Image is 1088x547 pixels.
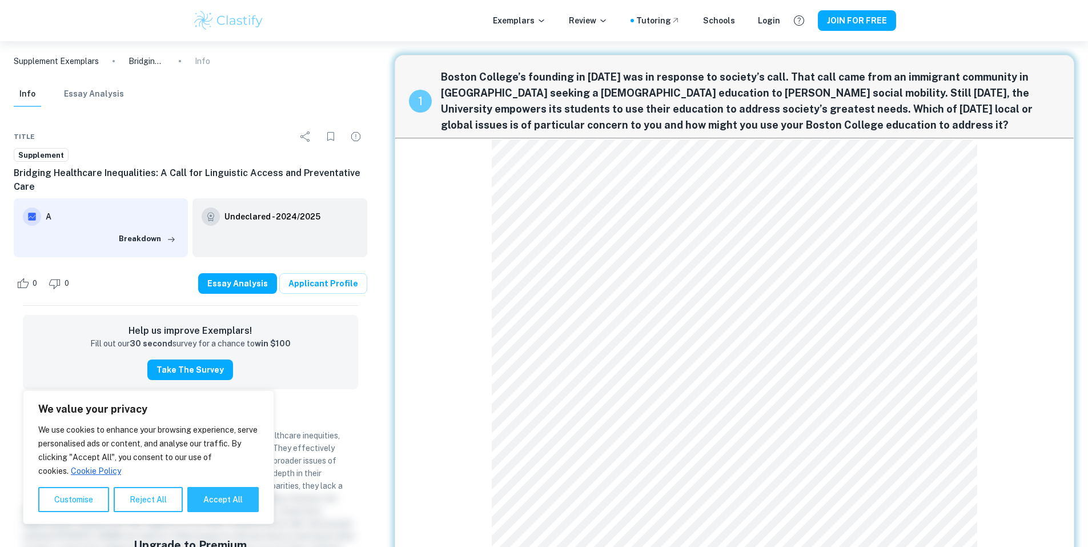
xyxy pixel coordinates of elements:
[14,131,35,142] span: Title
[116,230,179,247] button: Breakdown
[224,210,320,223] h6: Undeclared - 2024/2025
[224,207,320,226] a: Undeclared - 2024/2025
[14,148,69,162] a: Supplement
[64,82,124,107] button: Essay Analysis
[14,150,68,161] span: Supplement
[198,273,277,294] button: Essay Analysis
[147,360,233,380] button: Take the Survey
[14,166,367,194] h6: Bridging Healthcare Inequalities: A Call for Linguistic Access and Preventative Care
[441,69,1060,133] span: Boston College’s founding in [DATE] was in response to society’s call. That call came from an imm...
[46,274,75,293] div: Dislike
[114,487,183,512] button: Reject All
[129,55,165,67] p: Bridging Healthcare Inequalities: A Call for Linguistic Access and Preventative Care
[187,487,259,512] button: Accept All
[23,390,274,524] div: We value your privacy
[192,9,265,32] img: Clastify logo
[38,487,109,512] button: Customise
[569,14,608,27] p: Review
[14,274,43,293] div: Like
[294,125,317,148] div: Share
[818,10,896,31] button: JOIN FOR FREE
[409,90,432,113] div: recipe
[636,14,680,27] a: Tutoring
[32,324,349,338] h6: Help us improve Exemplars!
[58,278,75,289] span: 0
[130,339,172,348] strong: 30 second
[38,402,259,416] p: We value your privacy
[703,14,735,27] a: Schools
[14,55,99,67] a: Supplement Exemplars
[493,14,546,27] p: Exemplars
[344,125,367,148] div: Report issue
[46,210,179,223] h6: A
[319,125,342,148] div: Bookmark
[255,339,291,348] strong: win $100
[279,273,367,294] a: Applicant Profile
[70,466,122,476] a: Cookie Policy
[38,423,259,478] p: We use cookies to enhance your browsing experience, serve personalised ads or content, and analys...
[195,55,210,67] p: Info
[26,278,43,289] span: 0
[758,14,780,27] a: Login
[789,11,809,30] button: Help and Feedback
[14,82,41,107] button: Info
[90,338,291,350] p: Fill out our survey for a chance to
